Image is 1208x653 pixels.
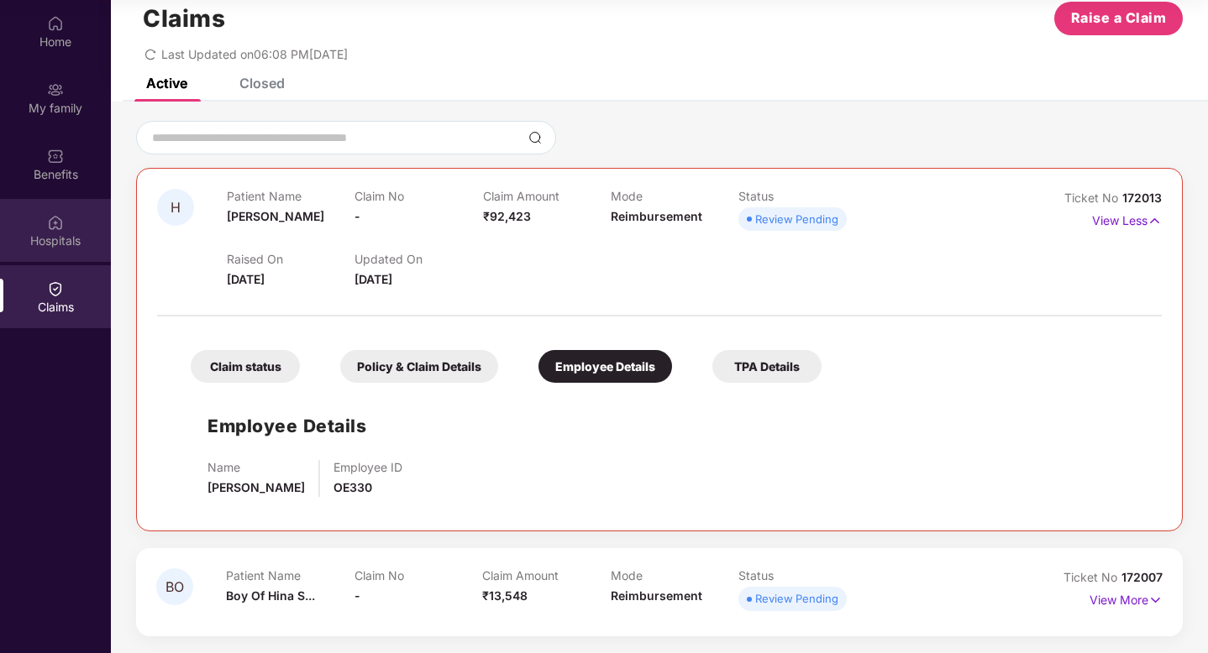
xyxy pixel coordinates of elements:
p: Claim No [355,568,483,582]
img: svg+xml;base64,PHN2ZyBpZD0iU2VhcmNoLTMyeDMyIiB4bWxucz0iaHR0cDovL3d3dy53My5vcmcvMjAwMC9zdmciIHdpZH... [528,131,542,144]
span: 172007 [1121,570,1163,584]
img: svg+xml;base64,PHN2ZyBpZD0iSG9zcGl0YWxzIiB4bWxucz0iaHR0cDovL3d3dy53My5vcmcvMjAwMC9zdmciIHdpZHRoPS... [47,214,64,231]
h1: Employee Details [207,412,366,440]
span: ₹92,423 [483,209,531,223]
p: Employee ID [334,460,402,474]
span: [PERSON_NAME] [207,480,305,494]
p: Mode [611,189,738,203]
p: View More [1090,587,1163,609]
span: H [171,201,181,215]
span: [DATE] [227,272,265,286]
p: Claim Amount [482,568,611,582]
div: Review Pending [755,590,838,607]
span: Last Updated on 06:08 PM[DATE] [161,47,348,61]
span: [DATE] [355,272,392,286]
span: - [355,588,360,603]
div: Closed [239,75,285,91]
span: BO [165,580,184,594]
span: Reimbursement [611,209,702,223]
div: Review Pending [755,211,838,227]
p: Name [207,460,305,474]
div: TPA Details [712,350,822,383]
p: Status [738,568,867,582]
span: - [355,209,360,223]
p: Status [738,189,866,203]
p: Updated On [355,252,482,266]
span: OE330 [334,480,372,494]
span: ₹13,548 [482,588,528,603]
p: Claim No [355,189,482,203]
span: Raise a Claim [1071,8,1167,29]
p: Patient Name [226,568,355,582]
img: svg+xml;base64,PHN2ZyBpZD0iQ2xhaW0iIHhtbG5zPSJodHRwOi8vd3d3LnczLm9yZy8yMDAwL3N2ZyIgd2lkdGg9IjIwIi... [47,280,64,297]
div: Claim status [191,350,300,383]
img: svg+xml;base64,PHN2ZyBpZD0iQmVuZWZpdHMiIHhtbG5zPSJodHRwOi8vd3d3LnczLm9yZy8yMDAwL3N2ZyIgd2lkdGg9Ij... [47,148,64,165]
img: svg+xml;base64,PHN2ZyB3aWR0aD0iMjAiIGhlaWdodD0iMjAiIHZpZXdCb3g9IjAgMCAyMCAyMCIgZmlsbD0ibm9uZSIgeG... [47,81,64,98]
p: Claim Amount [483,189,611,203]
img: svg+xml;base64,PHN2ZyBpZD0iSG9tZSIgeG1sbnM9Imh0dHA6Ly93d3cudzMub3JnLzIwMDAvc3ZnIiB3aWR0aD0iMjAiIG... [47,15,64,32]
img: svg+xml;base64,PHN2ZyB4bWxucz0iaHR0cDovL3d3dy53My5vcmcvMjAwMC9zdmciIHdpZHRoPSIxNyIgaGVpZ2h0PSIxNy... [1148,591,1163,609]
button: Raise a Claim [1054,2,1183,35]
p: Patient Name [227,189,355,203]
span: Ticket No [1064,191,1122,205]
span: Boy Of Hina S... [226,588,315,603]
span: redo [144,47,156,61]
span: Reimbursement [611,588,702,603]
span: [PERSON_NAME] [227,209,324,223]
img: svg+xml;base64,PHN2ZyB4bWxucz0iaHR0cDovL3d3dy53My5vcmcvMjAwMC9zdmciIHdpZHRoPSIxNyIgaGVpZ2h0PSIxNy... [1148,212,1162,230]
div: Policy & Claim Details [340,350,498,383]
h1: Claims [143,4,225,33]
p: Mode [611,568,739,582]
div: Active [146,75,187,91]
p: View Less [1092,207,1162,230]
span: Ticket No [1064,570,1121,584]
p: Raised On [227,252,355,266]
span: 172013 [1122,191,1162,205]
div: Employee Details [538,350,672,383]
